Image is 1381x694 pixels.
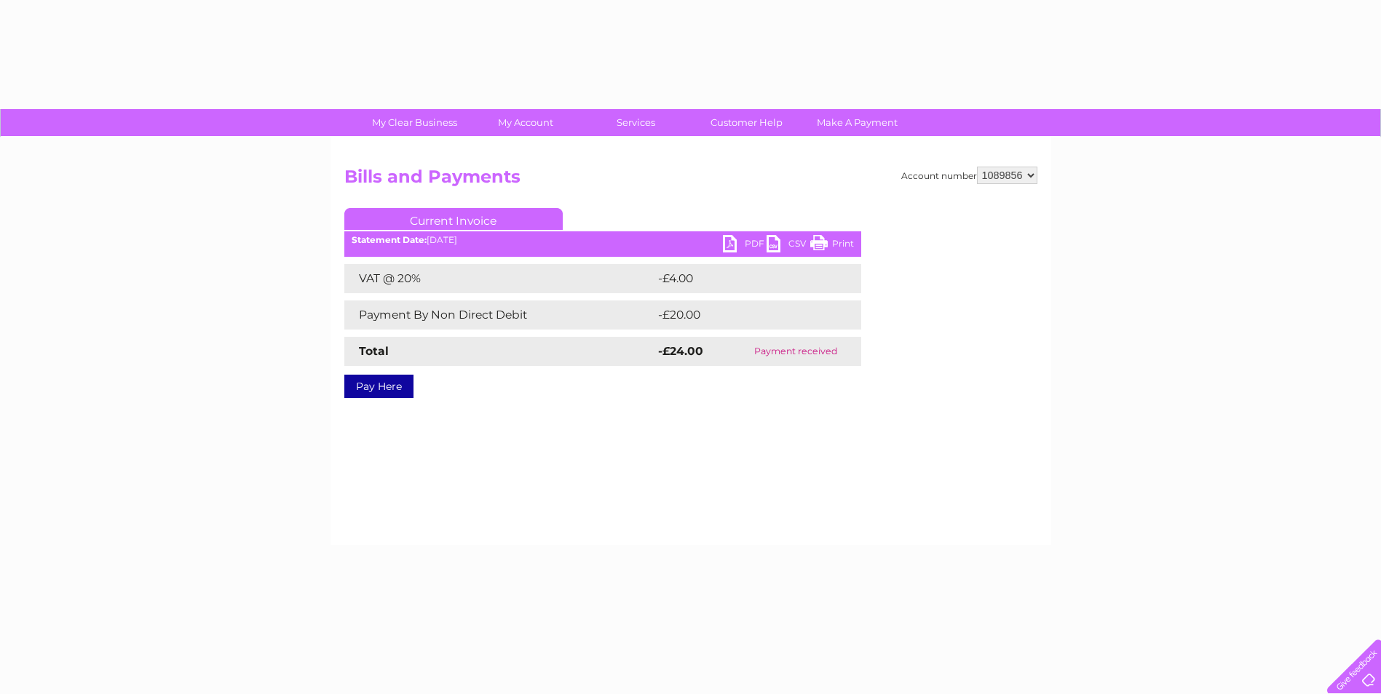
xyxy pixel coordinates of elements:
strong: -£24.00 [658,344,703,358]
a: Pay Here [344,375,413,398]
div: Account number [901,167,1037,184]
a: Customer Help [686,109,807,136]
strong: Total [359,344,389,358]
a: My Clear Business [355,109,475,136]
h2: Bills and Payments [344,167,1037,194]
div: [DATE] [344,235,861,245]
a: My Account [465,109,585,136]
a: Current Invoice [344,208,563,230]
a: CSV [767,235,810,256]
td: Payment By Non Direct Debit [344,300,654,330]
a: PDF [723,235,767,256]
a: Print [810,235,854,256]
td: -£4.00 [654,264,831,293]
a: Make A Payment [797,109,917,136]
a: Services [576,109,696,136]
td: -£20.00 [654,300,835,330]
b: Statement Date: [352,234,427,245]
td: VAT @ 20% [344,264,654,293]
td: Payment received [730,337,861,366]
